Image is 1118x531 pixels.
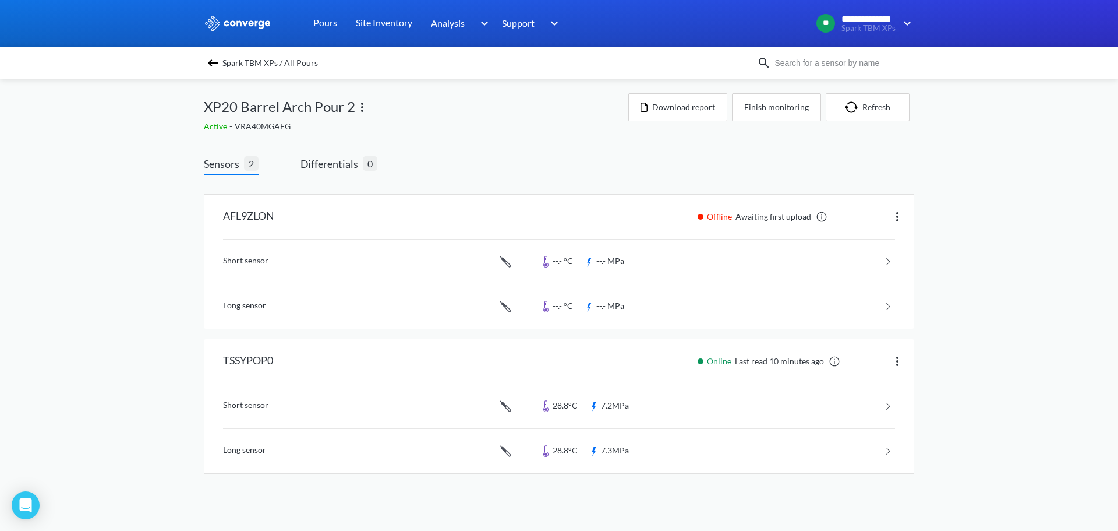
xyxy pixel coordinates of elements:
[229,121,235,131] span: -
[223,346,273,377] div: TSSYPOP0
[890,354,904,368] img: more.svg
[692,210,831,223] div: Awaiting first upload
[204,96,355,118] span: XP20 Barrel Arch Pour 2
[223,202,274,232] div: AFL9ZLON
[502,16,535,30] span: Support
[431,16,465,30] span: Analysis
[732,93,821,121] button: Finish monitoring
[204,120,628,133] div: VRA40MGAFG
[244,156,259,171] span: 2
[826,93,910,121] button: Refresh
[896,16,914,30] img: downArrow.svg
[543,16,561,30] img: downArrow.svg
[845,101,862,113] img: icon-refresh.svg
[692,355,844,368] div: Last read 10 minutes ago
[890,210,904,224] img: more.svg
[641,103,648,112] img: icon-file.svg
[473,16,491,30] img: downArrow.svg
[204,156,244,172] span: Sensors
[841,24,896,33] span: Spark TBM XPs
[12,491,40,519] div: Open Intercom Messenger
[771,57,912,69] input: Search for a sensor by name
[628,93,727,121] button: Download report
[204,16,271,31] img: logo_ewhite.svg
[363,156,377,171] span: 0
[222,55,318,71] span: Spark TBM XPs / All Pours
[300,156,363,172] span: Differentials
[757,56,771,70] img: icon-search.svg
[204,121,229,131] span: Active
[206,56,220,70] img: backspace.svg
[707,355,735,368] span: Online
[355,100,369,114] img: more.svg
[707,210,735,223] span: Offline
